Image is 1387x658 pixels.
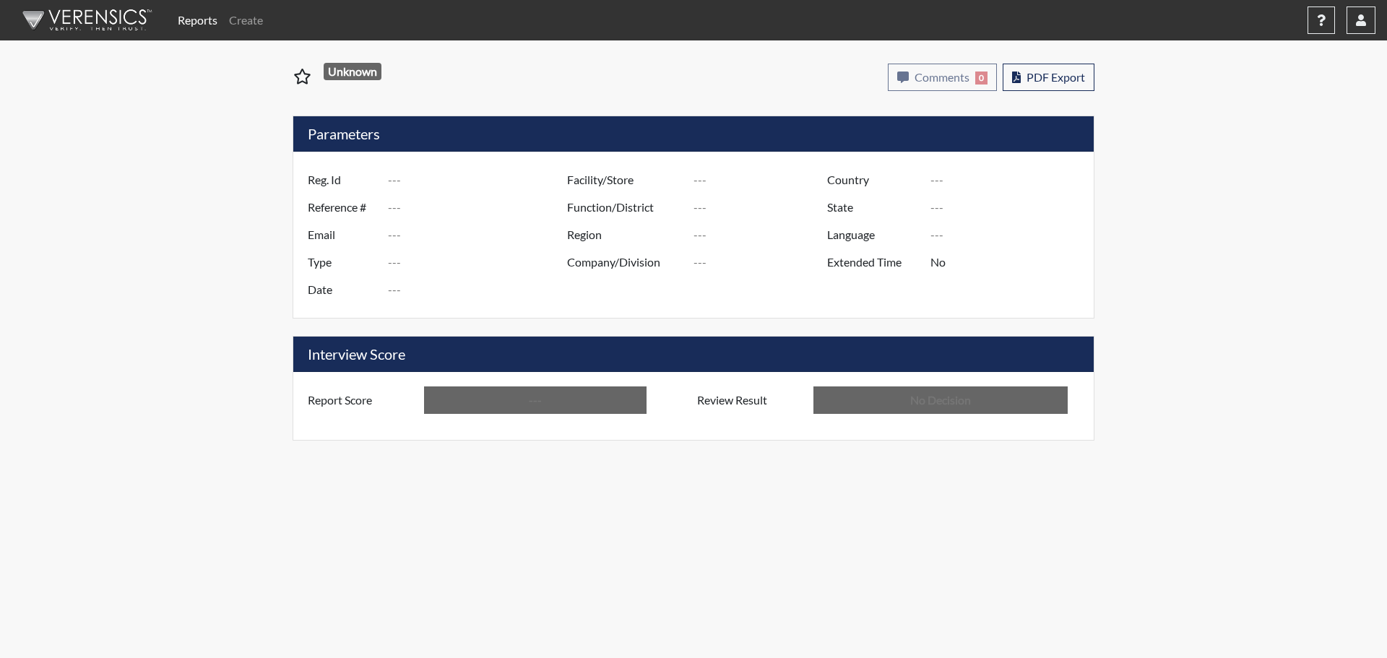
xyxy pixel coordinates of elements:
[693,194,831,221] input: ---
[297,194,388,221] label: Reference #
[975,72,988,85] span: 0
[816,221,930,248] label: Language
[297,166,388,194] label: Reg. Id
[424,386,647,414] input: ---
[693,248,831,276] input: ---
[686,386,813,414] label: Review Result
[388,194,571,221] input: ---
[930,194,1090,221] input: ---
[556,194,693,221] label: Function/District
[293,116,1094,152] h5: Parameters
[816,194,930,221] label: State
[388,276,571,303] input: ---
[693,166,831,194] input: ---
[297,248,388,276] label: Type
[324,63,382,80] span: Unknown
[388,221,571,248] input: ---
[556,248,693,276] label: Company/Division
[1003,64,1094,91] button: PDF Export
[915,70,969,84] span: Comments
[297,276,388,303] label: Date
[297,221,388,248] label: Email
[930,248,1090,276] input: ---
[816,166,930,194] label: Country
[223,6,269,35] a: Create
[297,386,424,414] label: Report Score
[693,221,831,248] input: ---
[556,221,693,248] label: Region
[930,221,1090,248] input: ---
[293,337,1094,372] h5: Interview Score
[930,166,1090,194] input: ---
[556,166,693,194] label: Facility/Store
[1027,70,1085,84] span: PDF Export
[813,386,1068,414] input: No Decision
[816,248,930,276] label: Extended Time
[172,6,223,35] a: Reports
[388,248,571,276] input: ---
[388,166,571,194] input: ---
[888,64,997,91] button: Comments0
